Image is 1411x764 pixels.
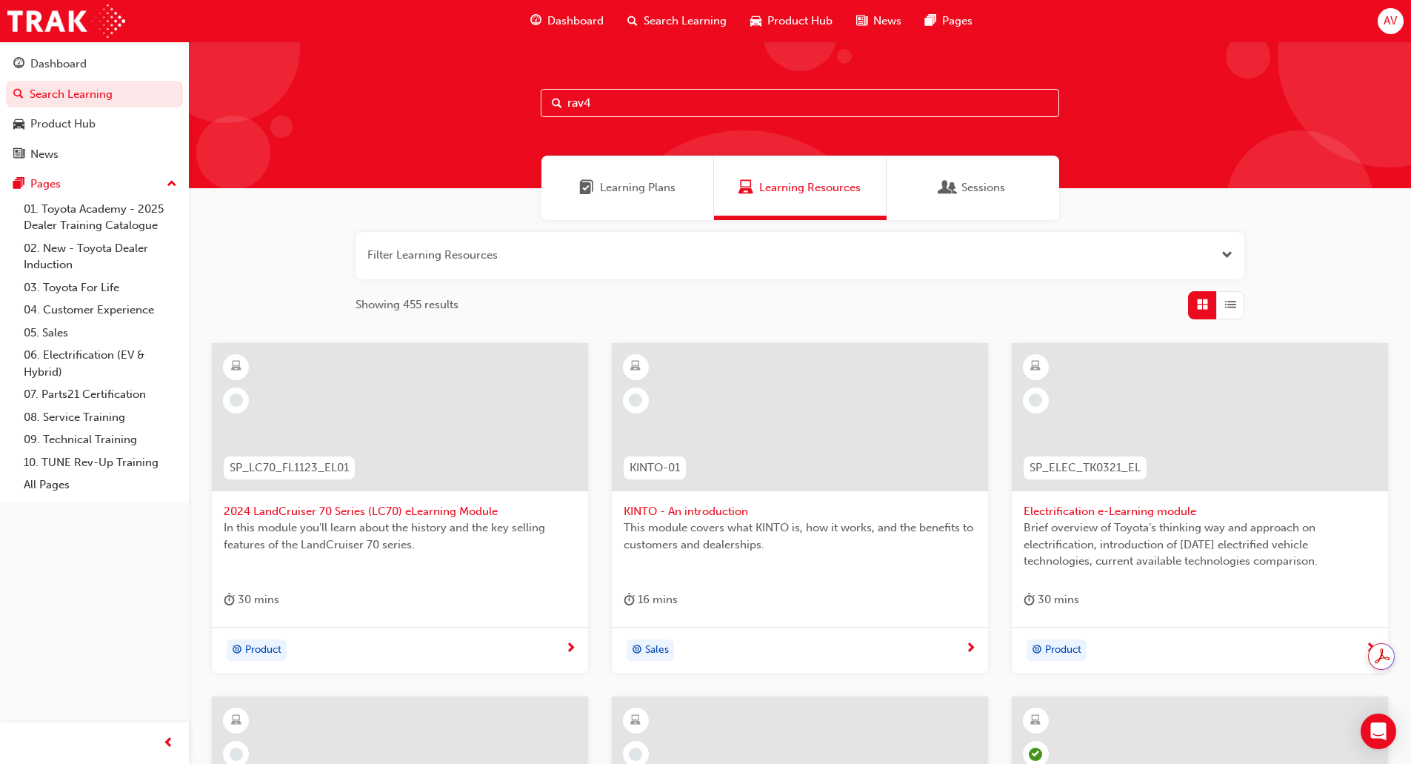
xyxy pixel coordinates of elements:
[624,519,976,553] span: This module covers what KINTO is, how it works, and the benefits to customers and dealerships.
[231,357,241,376] span: learningResourceType_ELEARNING-icon
[18,383,183,406] a: 07. Parts21 Certification
[18,198,183,237] a: 01. Toyota Academy - 2025 Dealer Training Catalogue
[612,343,988,674] a: KINTO-01KINTO - An introductionThis module covers what KINTO is, how it works, and the benefits t...
[18,237,183,276] a: 02. New - Toyota Dealer Induction
[624,591,678,609] div: 16 mins
[13,148,24,162] span: news-icon
[30,56,87,73] div: Dashboard
[541,89,1059,117] input: Search...
[942,13,973,30] span: Pages
[163,734,174,753] span: prev-icon
[1012,343,1388,674] a: SP_ELEC_TK0321_ELElectrification e-Learning moduleBrief overview of Toyota’s thinking way and app...
[1024,591,1079,609] div: 30 mins
[1361,714,1396,749] div: Open Intercom Messenger
[13,178,24,191] span: pages-icon
[1221,247,1232,264] button: Open the filter
[738,179,753,196] span: Learning Resources
[547,13,604,30] span: Dashboard
[6,170,183,198] button: Pages
[579,179,594,196] span: Learning Plans
[552,95,562,112] span: Search
[1384,13,1397,30] span: AV
[530,12,541,30] span: guage-icon
[738,6,844,36] a: car-iconProduct Hub
[856,12,867,30] span: news-icon
[356,296,458,313] span: Showing 455 results
[1029,748,1042,761] span: learningRecordVerb_PASS-icon
[13,88,24,102] span: search-icon
[629,393,642,407] span: learningRecordVerb_NONE-icon
[1225,296,1236,313] span: List
[714,156,887,220] a: Learning ResourcesLearning Resources
[873,13,901,30] span: News
[6,110,183,138] a: Product Hub
[13,118,24,131] span: car-icon
[518,6,616,36] a: guage-iconDashboard
[1024,503,1376,520] span: Electrification e-Learning module
[6,141,183,168] a: News
[18,428,183,451] a: 09. Technical Training
[6,50,183,78] a: Dashboard
[167,175,177,194] span: up-icon
[18,474,183,496] a: All Pages
[644,13,727,30] span: Search Learning
[925,12,936,30] span: pages-icon
[913,6,984,36] a: pages-iconPages
[18,276,183,299] a: 03. Toyota For Life
[630,711,641,731] span: learningResourceType_ELEARNING-icon
[1197,296,1208,313] span: Grid
[630,357,641,376] span: learningResourceType_ELEARNING-icon
[1024,519,1376,570] span: Brief overview of Toyota’s thinking way and approach on electrification, introduction of [DATE] e...
[624,503,976,520] span: KINTO - An introduction
[30,176,61,193] div: Pages
[231,711,241,731] span: learningResourceType_ELEARNING-icon
[230,748,243,761] span: learningRecordVerb_NONE-icon
[18,406,183,429] a: 08. Service Training
[1030,711,1041,731] span: learningResourceType_ELEARNING-icon
[616,6,738,36] a: search-iconSearch Learning
[941,179,955,196] span: Sessions
[13,58,24,71] span: guage-icon
[600,179,676,196] span: Learning Plans
[1030,459,1141,476] span: SP_ELEC_TK0321_EL
[224,591,279,609] div: 30 mins
[1024,591,1035,609] span: duration-icon
[6,81,183,108] a: Search Learning
[1030,357,1041,376] span: learningResourceType_ELEARNING-icon
[750,12,761,30] span: car-icon
[224,519,576,553] span: In this module you'll learn about the history and the key selling features of the LandCruiser 70 ...
[629,748,642,761] span: learningRecordVerb_NONE-icon
[230,393,243,407] span: learningRecordVerb_NONE-icon
[18,299,183,322] a: 04. Customer Experience
[759,179,861,196] span: Learning Resources
[627,12,638,30] span: search-icon
[844,6,913,36] a: news-iconNews
[645,642,669,659] span: Sales
[30,146,59,163] div: News
[224,503,576,520] span: 2024 LandCruiser 70 Series (LC70) eLearning Module
[1029,393,1042,407] span: learningRecordVerb_NONE-icon
[232,641,242,660] span: target-icon
[212,343,588,674] a: SP_LC70_FL1123_EL012024 LandCruiser 70 Series (LC70) eLearning ModuleIn this module you'll learn ...
[1365,642,1376,656] span: next-icon
[224,591,235,609] span: duration-icon
[961,179,1005,196] span: Sessions
[541,156,714,220] a: Learning PlansLearning Plans
[7,4,125,38] img: Trak
[1032,641,1042,660] span: target-icon
[1378,8,1404,34] button: AV
[565,642,576,656] span: next-icon
[18,344,183,383] a: 06. Electrification (EV & Hybrid)
[245,642,281,659] span: Product
[887,156,1059,220] a: SessionsSessions
[30,116,96,133] div: Product Hub
[965,642,976,656] span: next-icon
[6,47,183,170] button: DashboardSearch LearningProduct HubNews
[18,451,183,474] a: 10. TUNE Rev-Up Training
[624,591,635,609] span: duration-icon
[18,322,183,345] a: 05. Sales
[632,641,642,660] span: target-icon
